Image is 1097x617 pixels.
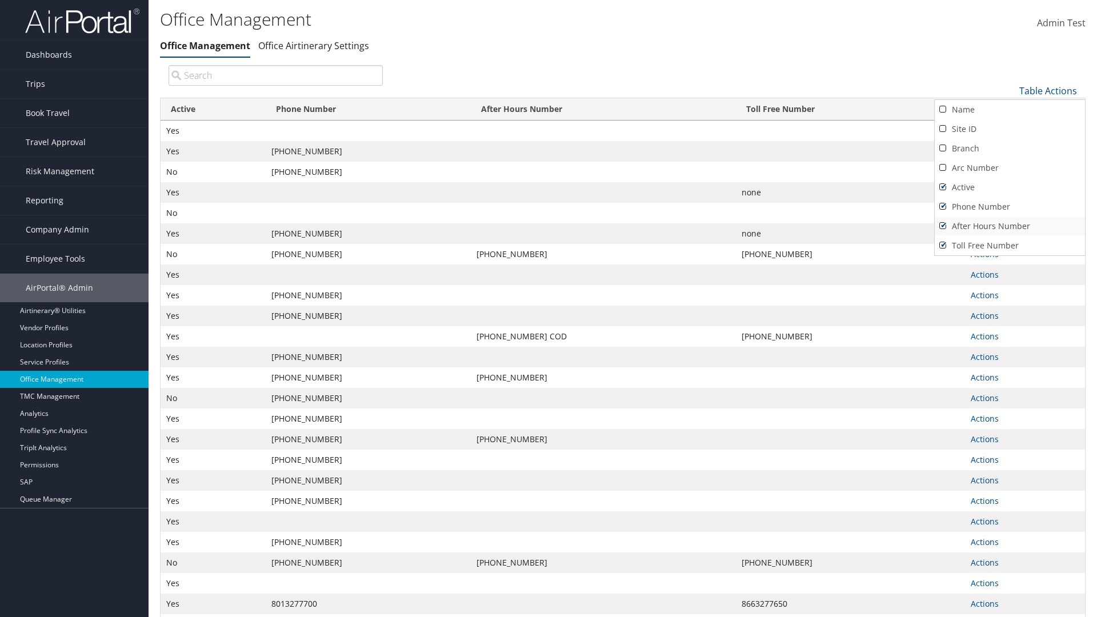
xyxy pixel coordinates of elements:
a: Branch [935,139,1085,158]
a: Toll Free Number [935,236,1085,255]
a: Site ID [935,119,1085,139]
span: Employee Tools [26,245,85,273]
span: Risk Management [26,157,94,186]
span: Trips [26,70,45,98]
a: After Hours Number [935,217,1085,236]
span: AirPortal® Admin [26,274,93,302]
a: Name [935,100,1085,119]
span: Book Travel [26,99,70,127]
a: Active [935,178,1085,197]
a: Phone Number [935,197,1085,217]
span: Travel Approval [26,128,86,157]
span: Company Admin [26,215,89,244]
span: Dashboards [26,41,72,69]
span: Reporting [26,186,63,215]
img: airportal-logo.png [25,7,139,34]
a: Arc Number [935,158,1085,178]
